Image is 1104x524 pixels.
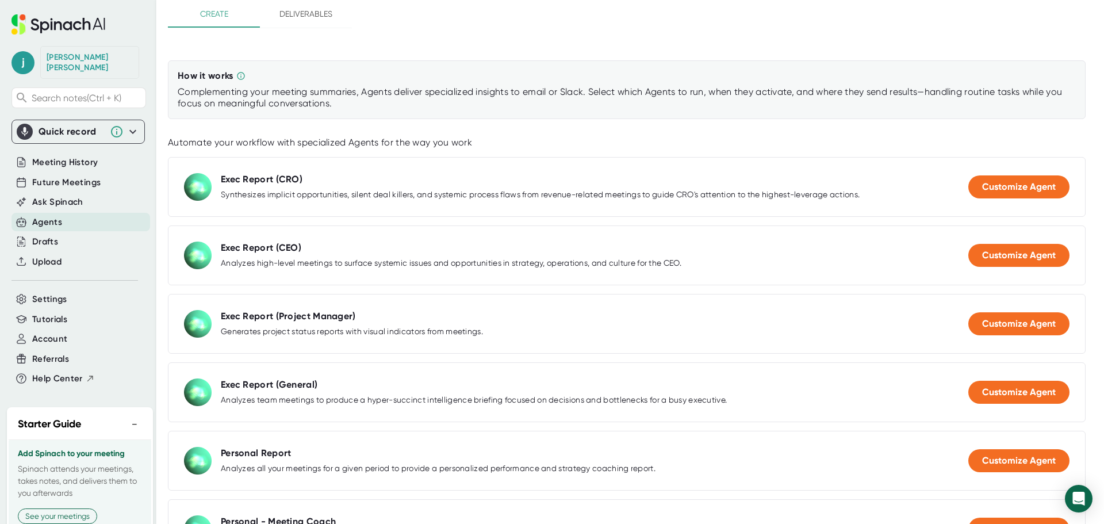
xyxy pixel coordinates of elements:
button: Customize Agent [968,244,1069,267]
button: Agents [32,216,62,229]
div: Personal Report [221,447,292,459]
div: Analyzes high-level meetings to surface systemic issues and opportunities in strategy, operations... [221,258,681,269]
span: Help Center [32,372,83,385]
span: Customize Agent [982,250,1056,261]
img: Exec Report (General) [184,378,212,406]
button: Customize Agent [968,449,1069,472]
div: Exec Report (General) [221,379,317,391]
span: Customize Agent [982,318,1056,329]
span: Customize Agent [982,181,1056,192]
span: Search notes (Ctrl + K) [32,93,143,104]
div: Quick record [39,126,104,137]
div: Exec Report (CEO) [221,242,301,254]
button: Account [32,332,67,346]
div: How it works [178,70,233,82]
img: Exec Report (CRO) [184,173,212,201]
button: Help Center [32,372,95,385]
div: Automate your workflow with specialized Agents for the way you work [168,137,1086,148]
div: Analyzes all your meetings for a given period to provide a personalized performance and strategy ... [221,464,655,474]
button: Customize Agent [968,312,1069,335]
button: Settings [32,293,67,306]
button: Referrals [32,353,69,366]
svg: Complementing your meeting summaries, Agents deliver specialized insights to email or Slack. Sele... [236,71,246,81]
button: Ask Spinach [32,196,83,209]
span: Customize Agent [982,387,1056,397]
p: Spinach attends your meetings, takes notes, and delivers them to you afterwards [18,463,142,499]
span: Customize Agent [982,455,1056,466]
span: Create [175,7,253,21]
button: Meeting History [32,156,98,169]
h3: Add Spinach to your meeting [18,449,142,458]
h2: Starter Guide [18,416,81,432]
span: j [11,51,34,74]
div: Open Intercom Messenger [1065,485,1092,512]
div: Generates project status reports with visual indicators from meetings. [221,327,483,337]
img: Exec Report (Project Manager) [184,310,212,338]
button: Customize Agent [968,175,1069,198]
div: Complementing your meeting summaries, Agents deliver specialized insights to email or Slack. Sele... [178,86,1076,109]
button: Tutorials [32,313,67,326]
div: Exec Report (CRO) [221,174,302,185]
div: Jake Stein [47,52,133,72]
div: Analyzes team meetings to produce a hyper-succinct intelligence briefing focused on decisions and... [221,395,727,406]
button: Future Meetings [32,176,101,189]
button: See your meetings [18,508,97,524]
img: Personal Report [184,447,212,475]
div: Quick record [17,120,140,143]
button: Customize Agent [968,381,1069,404]
img: Exec Report (CEO) [184,242,212,269]
span: Deliverables [267,7,345,21]
button: Drafts [32,235,58,248]
div: Exec Report (Project Manager) [221,311,356,322]
button: − [127,416,142,433]
button: Upload [32,255,62,269]
div: Synthesizes implicit opportunities, silent deal killers, and systemic process flaws from revenue-... [221,190,860,200]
